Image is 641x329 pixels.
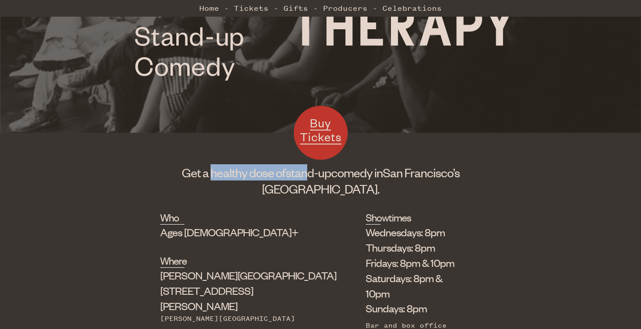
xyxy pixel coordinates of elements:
span: [PERSON_NAME][GEOGRAPHIC_DATA] [160,268,336,282]
div: [PERSON_NAME][GEOGRAPHIC_DATA] [160,314,320,324]
span: stand-up [286,165,331,180]
li: Thursdays: 8pm [366,240,467,255]
li: Wednesdays: 8pm [366,225,467,240]
div: Ages [DEMOGRAPHIC_DATA]+ [160,225,320,240]
span: Buy Tickets [300,115,341,144]
span: [GEOGRAPHIC_DATA]. [262,181,379,196]
h2: Where [160,253,184,268]
span: San Francisco’s [383,165,460,180]
li: Sundays: 8pm [366,301,467,316]
li: Saturdays: 8pm & 10pm [366,270,467,301]
h2: Showtimes [366,210,381,225]
a: Buy Tickets [294,106,348,160]
li: Fridays: 8pm & 10pm [366,255,467,270]
h2: Who [160,210,184,225]
div: [STREET_ADDRESS][PERSON_NAME] [160,268,320,313]
h1: Get a healthy dose of comedy in [160,164,481,197]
